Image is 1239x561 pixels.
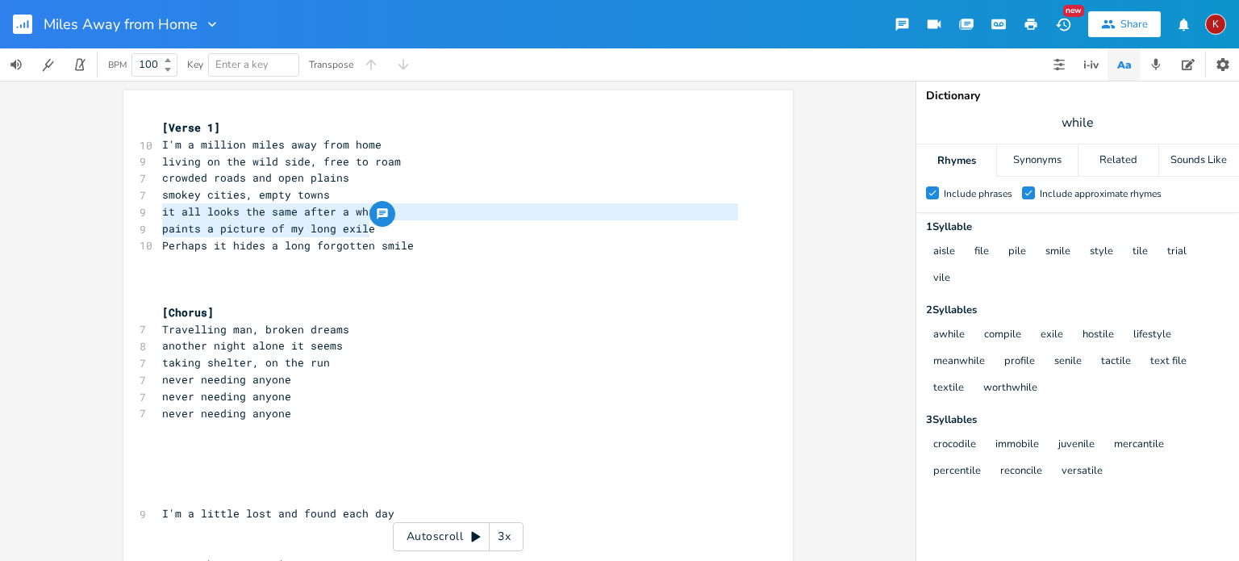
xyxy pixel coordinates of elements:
span: taking shelter, on the run [162,355,330,370]
div: Include phrases [944,189,1012,199]
span: it all looks the same after a while [162,204,388,219]
button: profile [1004,355,1035,369]
button: text file [1150,355,1187,369]
div: Include approximate rhymes [1040,189,1162,199]
button: mercantile [1114,438,1164,452]
span: another night alone it seems [162,338,343,353]
span: Miles Away from Home [44,17,198,31]
button: K [1205,6,1226,43]
button: style [1090,245,1113,259]
button: awhile [933,329,965,342]
span: Perhaps it hides a long forgotten smile [162,238,414,253]
button: tactile [1101,355,1131,369]
button: immobile [995,438,1039,452]
div: Autoscroll [393,522,524,551]
span: paints a picture of my long exile [162,221,375,236]
div: Dictionary [926,90,1229,102]
div: Transpose [309,60,353,69]
button: aisle [933,245,955,259]
span: I'm a million miles away from home [162,137,382,152]
span: never needing anyone [162,372,291,387]
button: meanwhile [933,355,985,369]
button: hostile [1083,329,1114,342]
button: juvenile [1058,438,1095,452]
div: Key [187,60,203,69]
div: New [1063,5,1084,17]
div: 3 Syllable s [926,415,1229,425]
button: compile [984,329,1021,342]
div: 1 Syllable [926,222,1229,232]
span: never needing anyone [162,406,291,421]
button: file [974,245,989,259]
div: Rhymes [916,144,996,177]
span: I'm a little lost and found each day [162,506,394,521]
div: 3x [490,522,519,551]
button: pile [1008,245,1026,259]
button: smile [1045,245,1070,259]
div: Related [1078,144,1158,177]
button: tile [1133,245,1148,259]
button: Share [1088,11,1161,37]
div: kerynlee24 [1205,14,1226,35]
span: [Chorus] [162,305,214,320]
div: Synonyms [997,144,1077,177]
span: Enter a key [215,57,269,72]
button: exile [1041,329,1063,342]
button: worthwhile [983,382,1037,396]
div: 2 Syllable s [926,305,1229,316]
div: BPM [108,61,127,69]
span: Travelling man, broken dreams [162,322,349,337]
button: lifestyle [1133,329,1171,342]
button: vile [933,272,950,286]
button: crocodile [933,438,976,452]
div: Sounds Like [1159,144,1239,177]
button: trial [1167,245,1187,259]
button: New [1047,10,1079,39]
span: living on the wild side, free to roam [162,154,401,169]
button: versatile [1062,465,1103,479]
span: crowded roads and open plains [162,170,349,185]
div: Share [1120,17,1148,31]
button: senile [1054,355,1082,369]
span: while [1062,114,1094,132]
button: percentile [933,465,981,479]
span: never needing anyone [162,389,291,404]
span: [Verse 1] [162,120,220,135]
span: smokey cities, empty towns [162,187,330,202]
button: reconcile [1000,465,1042,479]
button: textile [933,382,964,396]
